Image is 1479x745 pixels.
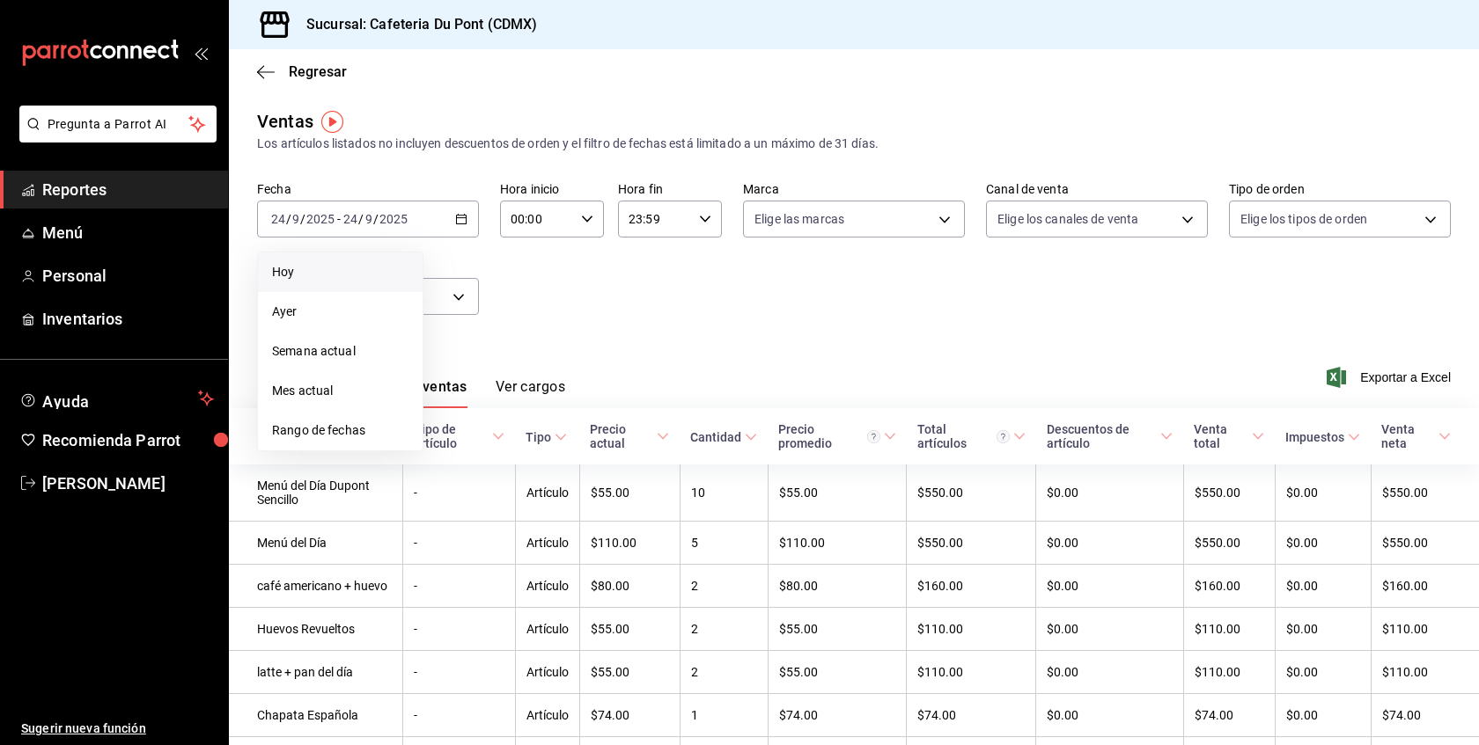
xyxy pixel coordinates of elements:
div: Total artículos [917,422,1010,450]
span: Elige los canales de venta [997,210,1138,228]
td: $0.00 [1275,522,1371,565]
td: $55.00 [768,651,907,694]
span: / [286,212,291,226]
td: $110.00 [1371,651,1479,694]
td: - [403,522,516,565]
td: 2 [680,651,768,694]
td: $550.00 [907,464,1036,522]
label: Marca [743,183,965,195]
div: Tipo [526,430,551,444]
span: Precio promedio [778,422,896,450]
span: [PERSON_NAME] [42,471,214,495]
span: Venta neta [1381,422,1451,450]
td: $0.00 [1036,608,1184,651]
td: $55.00 [579,651,680,694]
td: Artículo [515,608,579,651]
td: $160.00 [907,565,1036,608]
td: $55.00 [768,608,907,651]
label: Hora fin [618,183,722,195]
span: Reportes [42,178,214,201]
td: $550.00 [1371,522,1479,565]
span: Semana actual [272,342,408,361]
td: $0.00 [1036,651,1184,694]
svg: Precio promedio = Total artículos / cantidad [867,430,880,443]
td: 5 [680,522,768,565]
td: $55.00 [579,608,680,651]
span: Descuentos de artículo [1047,422,1174,450]
td: $74.00 [768,694,907,737]
td: - [403,464,516,522]
span: Hoy [272,263,408,281]
span: / [373,212,379,226]
td: $74.00 [1371,694,1479,737]
span: / [300,212,305,226]
span: - [337,212,341,226]
button: Tooltip marker [321,111,343,133]
td: $110.00 [907,651,1036,694]
td: $0.00 [1036,565,1184,608]
td: Menú del Día [229,522,403,565]
div: Venta neta [1381,422,1435,450]
td: $0.00 [1036,522,1184,565]
td: - [403,565,516,608]
td: $80.00 [579,565,680,608]
input: -- [342,212,358,226]
span: Personal [42,264,214,288]
span: Elige los tipos de orden [1240,210,1367,228]
span: Venta total [1194,422,1264,450]
h3: Sucursal: Cafeteria Du Pont (CDMX) [292,14,537,35]
td: Artículo [515,522,579,565]
input: -- [291,212,300,226]
td: $110.00 [907,608,1036,651]
td: $0.00 [1275,608,1371,651]
td: Artículo [515,694,579,737]
span: Recomienda Parrot [42,428,214,452]
span: Exportar a Excel [1330,367,1451,388]
span: / [358,212,364,226]
span: Cantidad [690,430,757,444]
td: Chapata Española [229,694,403,737]
div: Venta total [1194,422,1248,450]
td: $110.00 [1183,608,1275,651]
div: navigation tabs [285,378,565,408]
span: Inventarios [42,307,214,331]
input: -- [364,212,373,226]
input: ---- [379,212,408,226]
td: $550.00 [1371,464,1479,522]
td: $74.00 [579,694,680,737]
span: Menú [42,221,214,245]
td: $0.00 [1275,694,1371,737]
span: Sugerir nueva función [21,719,214,738]
span: Elige las marcas [754,210,844,228]
div: Cantidad [690,430,741,444]
td: $160.00 [1371,565,1479,608]
td: 1 [680,694,768,737]
td: $0.00 [1036,464,1184,522]
input: ---- [305,212,335,226]
td: Artículo [515,464,579,522]
div: Descuentos de artículo [1047,422,1158,450]
span: Rango de fechas [272,421,408,440]
input: -- [270,212,286,226]
div: Precio actual [590,422,653,450]
td: Artículo [515,651,579,694]
td: $110.00 [768,522,907,565]
span: Pregunta a Parrot AI [48,115,189,134]
td: $55.00 [579,464,680,522]
td: $0.00 [1275,464,1371,522]
label: Fecha [257,183,479,195]
span: Total artículos [917,422,1026,450]
td: Artículo [515,565,579,608]
span: Ayuda [42,388,191,409]
td: - [403,651,516,694]
div: Impuestos [1285,430,1344,444]
td: $550.00 [907,522,1036,565]
td: 10 [680,464,768,522]
span: Tipo de artículo [414,422,505,450]
svg: El total artículos considera cambios de precios en los artículos así como costos adicionales por ... [997,430,1010,443]
td: Huevos Revueltos [229,608,403,651]
div: Ventas [257,108,313,135]
td: $110.00 [1371,608,1479,651]
td: $160.00 [1183,565,1275,608]
span: Regresar [289,63,347,80]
